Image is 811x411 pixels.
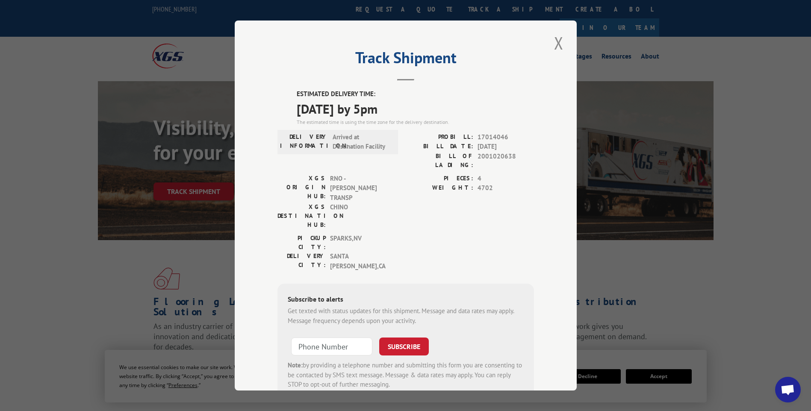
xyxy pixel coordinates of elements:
span: [DATE] [478,142,534,152]
label: ESTIMATED DELIVERY TIME: [297,89,534,99]
a: Open chat [775,377,801,402]
span: 4 [478,174,534,184]
label: BILL OF LADING: [406,152,473,170]
div: by providing a telephone number and submitting this form you are consenting to be contacted by SM... [288,361,524,390]
span: SANTA [PERSON_NAME] , CA [330,252,388,271]
span: RNO - [PERSON_NAME] TRANSP [330,174,388,203]
label: PICKUP CITY: [277,234,326,252]
strong: Note: [288,361,303,369]
span: SPARKS , NV [330,234,388,252]
input: Phone Number [291,338,372,355]
label: PROBILL: [406,132,473,142]
label: DELIVERY INFORMATION: [280,132,328,152]
span: [DATE] by 5pm [297,99,534,118]
div: Get texted with status updates for this shipment. Message and data rates may apply. Message frequ... [288,306,524,326]
span: 4702 [478,183,534,193]
span: 2001020638 [478,152,534,170]
div: The estimated time is using the time zone for the delivery destination. [297,118,534,126]
label: WEIGHT: [406,183,473,193]
label: PIECES: [406,174,473,184]
button: SUBSCRIBE [379,338,429,355]
label: XGS DESTINATION HUB: [277,203,326,229]
span: CHINO [330,203,388,229]
span: Arrived at Destination Facility [333,132,390,152]
button: Close modal [551,31,566,55]
label: XGS ORIGIN HUB: [277,174,326,203]
label: BILL DATE: [406,142,473,152]
div: Subscribe to alerts [288,294,524,306]
label: DELIVERY CITY: [277,252,326,271]
span: 17014046 [478,132,534,142]
h2: Track Shipment [277,52,534,68]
